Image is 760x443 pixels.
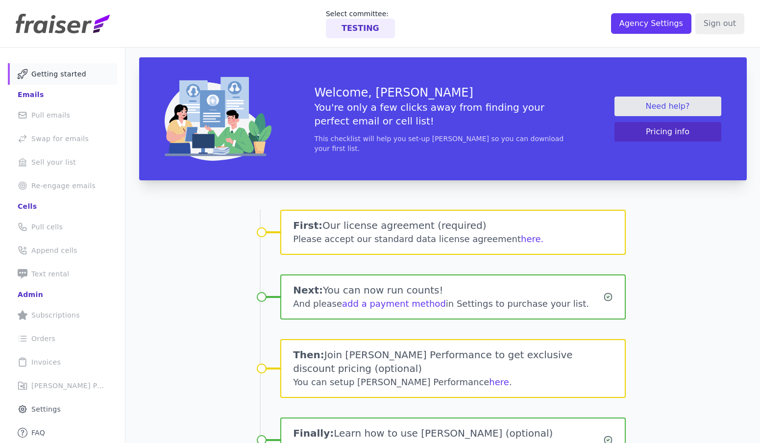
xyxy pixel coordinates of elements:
[293,375,613,389] div: You can setup [PERSON_NAME] Performance .
[18,201,37,211] div: Cells
[18,290,43,299] div: Admin
[489,377,509,387] a: here
[326,9,395,38] a: Select committee: TESTING
[293,219,613,232] h1: Our license agreement (required)
[293,427,334,439] span: Finally:
[31,69,86,79] span: Getting started
[293,426,603,440] h1: Learn how to use [PERSON_NAME] (optional)
[695,13,744,34] input: Sign out
[16,14,110,33] img: Fraiser Logo
[31,428,45,438] span: FAQ
[521,232,543,246] button: here.
[293,348,613,375] h1: Join [PERSON_NAME] Performance to get exclusive discount pricing (optional)
[18,90,44,99] div: Emails
[293,232,613,246] div: Please accept our standard data license agreement
[31,404,61,414] span: Settings
[611,13,691,34] input: Agency Settings
[315,100,571,128] h5: You're only a few clicks away from finding your perfect email or cell list!
[165,77,271,161] img: img
[293,283,603,297] h1: You can now run counts!
[614,122,721,142] button: Pricing info
[315,85,571,100] h3: Welcome, [PERSON_NAME]
[293,349,324,361] span: Then:
[293,297,603,311] div: And please in Settings to purchase your list.
[293,220,322,231] span: First:
[8,63,117,85] a: Getting started
[315,134,571,153] p: This checklist will help you set-up [PERSON_NAME] so you can download your first list.
[342,298,446,309] a: add a payment method
[342,23,379,34] p: TESTING
[326,9,395,19] p: Select committee:
[8,398,117,420] a: Settings
[614,97,721,116] a: Need help?
[293,284,323,296] span: Next:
